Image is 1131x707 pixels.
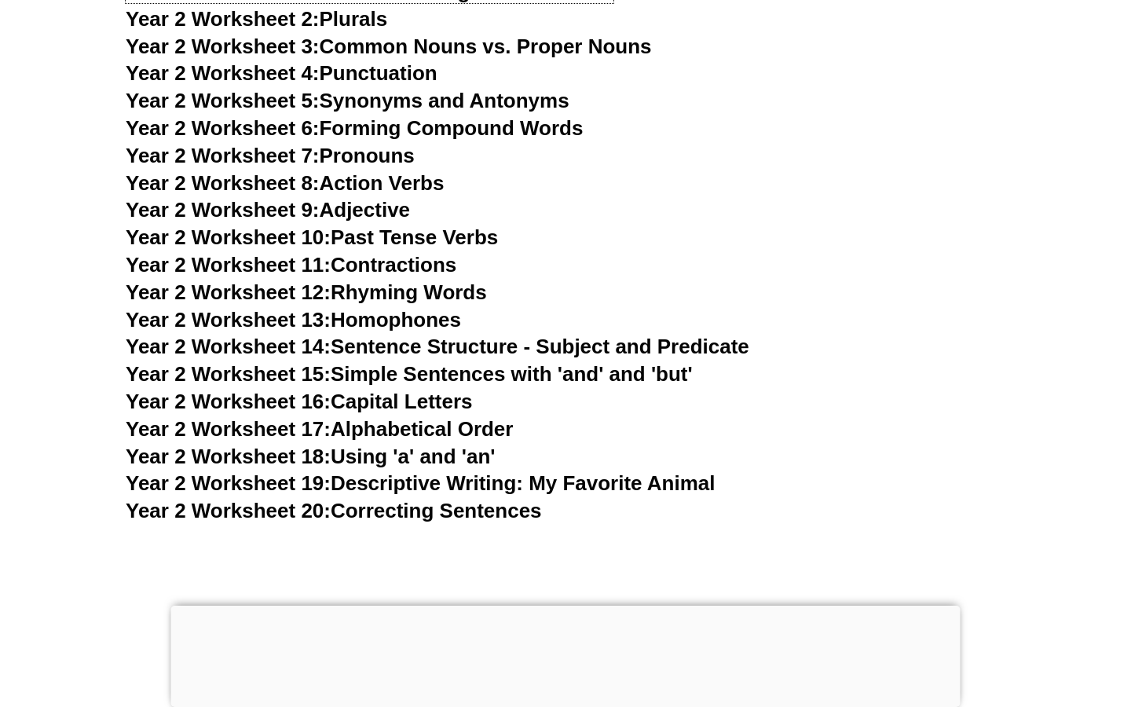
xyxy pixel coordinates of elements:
span: Year 2 Worksheet 3: [126,35,320,58]
a: Year 2 Worksheet 2:Plurals [126,7,387,31]
span: Year 2 Worksheet 20: [126,499,331,522]
span: Year 2 Worksheet 11: [126,253,331,277]
span: Year 2 Worksheet 18: [126,445,331,468]
iframe: Chat Widget [1052,562,1131,707]
a: Year 2 Worksheet 13:Homophones [126,308,461,332]
span: Year 2 Worksheet 14: [126,335,331,358]
span: Year 2 Worksheet 17: [126,417,331,441]
a: Year 2 Worksheet 18:Using 'a' and 'an' [126,445,495,468]
span: Year 2 Worksheet 16: [126,390,331,413]
a: Year 2 Worksheet 4:Punctuation [126,61,437,85]
span: Year 2 Worksheet 12: [126,280,331,304]
span: Year 2 Worksheet 8: [126,171,320,195]
span: Year 2 Worksheet 5: [126,89,320,112]
a: Year 2 Worksheet 11:Contractions [126,253,456,277]
a: Year 2 Worksheet 14:Sentence Structure - Subject and Predicate [126,335,749,358]
a: Year 2 Worksheet 17:Alphabetical Order [126,417,513,441]
a: Year 2 Worksheet 16:Capital Letters [126,390,472,413]
span: Year 2 Worksheet 13: [126,308,331,332]
span: Year 2 Worksheet 4: [126,61,320,85]
a: Year 2 Worksheet 3:Common Nouns vs. Proper Nouns [126,35,652,58]
span: Year 2 Worksheet 10: [126,225,331,249]
span: Year 2 Worksheet 9: [126,198,320,222]
a: Year 2 Worksheet 10:Past Tense Verbs [126,225,498,249]
a: Year 2 Worksheet 12:Rhyming Words [126,280,487,304]
span: Year 2 Worksheet 19: [126,471,331,495]
a: Year 2 Worksheet 5:Synonyms and Antonyms [126,89,569,112]
span: Year 2 Worksheet 7: [126,144,320,167]
a: Year 2 Worksheet 15:Simple Sentences with 'and' and 'but' [126,362,693,386]
iframe: Advertisement [171,606,961,703]
a: Year 2 Worksheet 9:Adjective [126,198,410,222]
span: Year 2 Worksheet 6: [126,116,320,140]
a: Year 2 Worksheet 20:Correcting Sentences [126,499,542,522]
a: Year 2 Worksheet 19:Descriptive Writing: My Favorite Animal [126,471,715,495]
span: Year 2 Worksheet 15: [126,362,331,386]
a: Year 2 Worksheet 7:Pronouns [126,144,415,167]
span: Year 2 Worksheet 2: [126,7,320,31]
a: Year 2 Worksheet 8:Action Verbs [126,171,444,195]
a: Year 2 Worksheet 6:Forming Compound Words [126,116,583,140]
